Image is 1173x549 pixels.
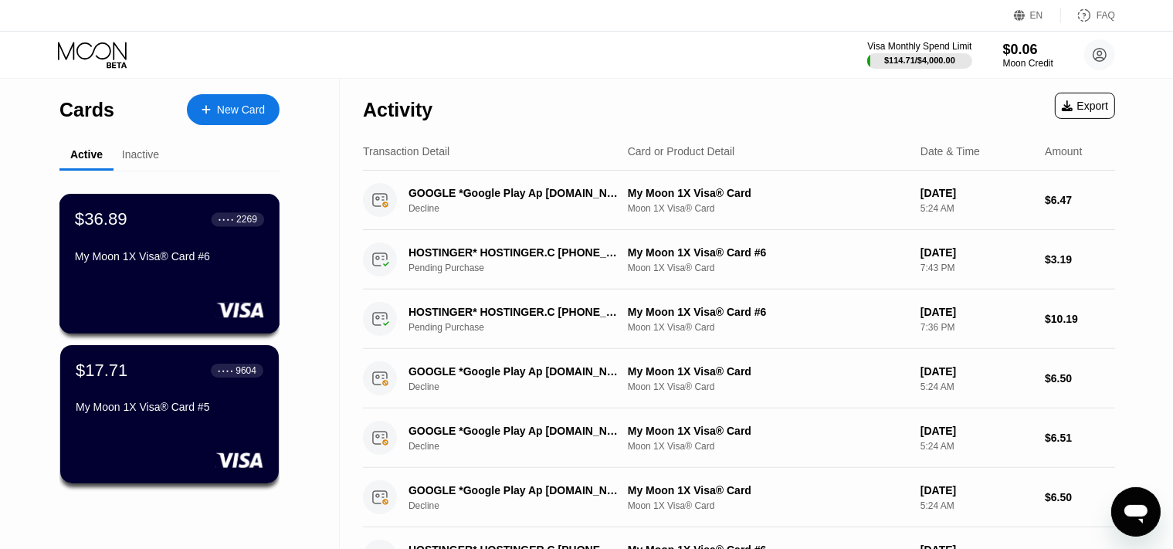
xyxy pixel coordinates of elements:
div: Decline [409,441,636,452]
div: [DATE] [920,306,1032,318]
iframe: Button to launch messaging window [1111,487,1161,537]
div: Active [70,148,103,161]
div: [DATE] [920,246,1032,259]
div: GOOGLE *Google Play Ap [DOMAIN_NAME][URL]DeclineMy Moon 1X Visa® CardMoon 1X Visa® Card[DATE]5:24... [363,171,1115,230]
div: $36.89● ● ● ●2269My Moon 1X Visa® Card #6 [60,195,279,333]
div: Moon 1X Visa® Card [628,381,908,392]
div: Pending Purchase [409,322,636,333]
div: HOSTINGER* HOSTINGER.C [PHONE_NUMBER] CYPending PurchaseMy Moon 1X Visa® Card #6Moon 1X Visa® Car... [363,290,1115,349]
div: FAQ [1061,8,1115,23]
div: $114.71 / $4,000.00 [884,56,955,65]
div: $10.19 [1045,313,1115,325]
div: $6.51 [1045,432,1115,444]
div: [DATE] [920,187,1032,199]
div: $6.47 [1045,194,1115,206]
div: 9604 [236,365,256,376]
div: GOOGLE *Google Play Ap [DOMAIN_NAME][URL] [409,425,620,437]
div: New Card [217,103,265,117]
div: Moon 1X Visa® Card [628,322,908,333]
div: HOSTINGER* HOSTINGER.C [PHONE_NUMBER] CY [409,246,620,259]
div: My Moon 1X Visa® Card #5 [76,401,263,413]
div: Decline [409,203,636,214]
div: [DATE] [920,484,1032,496]
div: GOOGLE *Google Play Ap [DOMAIN_NAME][URL]DeclineMy Moon 1X Visa® CardMoon 1X Visa® Card[DATE]5:24... [363,349,1115,408]
div: My Moon 1X Visa® Card [628,187,908,199]
div: Activity [363,99,432,121]
div: ● ● ● ● [219,217,234,222]
div: Moon 1X Visa® Card [628,263,908,273]
div: ● ● ● ● [218,368,233,373]
div: GOOGLE *Google Play Ap [DOMAIN_NAME][URL]DeclineMy Moon 1X Visa® CardMoon 1X Visa® Card[DATE]5:24... [363,468,1115,527]
div: My Moon 1X Visa® Card [628,425,908,437]
div: Inactive [122,148,159,161]
div: My Moon 1X Visa® Card #6 [628,246,908,259]
div: $36.89 [75,209,127,229]
div: 5:24 AM [920,203,1032,214]
div: $6.50 [1045,372,1115,385]
div: Export [1062,100,1108,112]
div: Card or Product Detail [628,145,735,158]
div: Visa Monthly Spend Limit$114.71/$4,000.00 [867,41,971,69]
div: 5:24 AM [920,381,1032,392]
div: Decline [409,381,636,392]
div: 5:24 AM [920,441,1032,452]
div: GOOGLE *Google Play Ap [DOMAIN_NAME][URL] [409,365,620,378]
div: Pending Purchase [409,263,636,273]
div: My Moon 1X Visa® Card #6 [628,306,908,318]
div: Moon 1X Visa® Card [628,441,908,452]
div: EN [1014,8,1061,23]
div: 7:36 PM [920,322,1032,333]
div: Transaction Detail [363,145,449,158]
div: HOSTINGER* HOSTINGER.C [PHONE_NUMBER] CY [409,306,620,318]
div: GOOGLE *Google Play Ap [DOMAIN_NAME][URL] [409,187,620,199]
div: FAQ [1097,10,1115,21]
div: Date & Time [920,145,980,158]
div: Moon 1X Visa® Card [628,500,908,511]
div: Moon Credit [1003,58,1053,69]
div: Moon 1X Visa® Card [628,203,908,214]
div: EN [1030,10,1043,21]
div: My Moon 1X Visa® Card [628,484,908,496]
div: New Card [187,94,280,125]
div: [DATE] [920,425,1032,437]
div: 2269 [236,214,257,225]
div: $0.06 [1003,42,1053,58]
div: Amount [1045,145,1082,158]
div: 5:24 AM [920,500,1032,511]
div: HOSTINGER* HOSTINGER.C [PHONE_NUMBER] CYPending PurchaseMy Moon 1X Visa® Card #6Moon 1X Visa® Car... [363,230,1115,290]
div: $17.71 [76,361,127,381]
div: Decline [409,500,636,511]
div: $6.50 [1045,491,1115,503]
div: My Moon 1X Visa® Card [628,365,908,378]
div: My Moon 1X Visa® Card #6 [75,250,264,263]
div: $0.06Moon Credit [1003,42,1053,69]
div: Cards [59,99,114,121]
div: GOOGLE *Google Play Ap [DOMAIN_NAME][URL] [409,484,620,496]
div: [DATE] [920,365,1032,378]
div: Export [1055,93,1115,119]
div: $17.71● ● ● ●9604My Moon 1X Visa® Card #5 [60,345,279,483]
div: GOOGLE *Google Play Ap [DOMAIN_NAME][URL]DeclineMy Moon 1X Visa® CardMoon 1X Visa® Card[DATE]5:24... [363,408,1115,468]
div: $3.19 [1045,253,1115,266]
div: Visa Monthly Spend Limit [867,41,971,52]
div: 7:43 PM [920,263,1032,273]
